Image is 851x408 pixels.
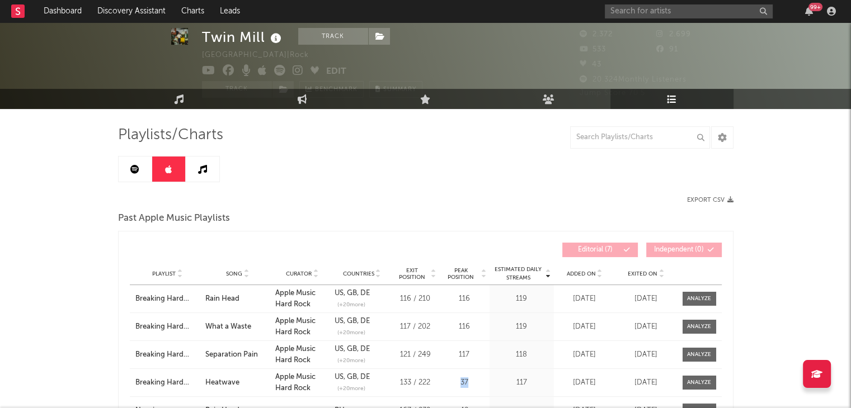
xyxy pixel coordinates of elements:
[492,377,551,388] div: 117
[202,28,284,46] div: Twin Mill
[687,197,734,203] button: Export CSV
[202,81,272,98] button: Track
[118,212,230,225] span: Past Apple Music Playlists
[442,293,487,305] div: 116
[275,290,316,308] a: Apple Music Hard Rock
[337,329,365,337] span: (+ 20 more)
[492,265,544,282] span: Estimated Daily Streams
[492,321,551,333] div: 119
[275,345,316,364] a: Apple Music Hard Rock
[656,46,678,53] span: 91
[357,317,370,325] a: DE
[492,349,551,360] div: 118
[369,81,422,98] button: Summary
[557,293,613,305] div: [DATE]
[205,377,270,388] a: Heatwave
[605,4,773,18] input: Search for artists
[618,321,674,333] div: [DATE]
[557,349,613,360] div: [DATE]
[205,321,270,333] a: What a Waste
[562,243,638,257] button: Editorial(7)
[205,293,270,305] a: Rain Head
[808,3,822,11] div: 99 +
[226,271,242,277] span: Song
[337,385,365,393] span: (+ 20 more)
[205,349,270,360] a: Separation Pain
[570,126,710,149] input: Search Playlists/Charts
[653,246,705,253] span: Independent ( 0 )
[298,28,368,45] button: Track
[275,317,316,336] a: Apple Music Hard Rock
[342,271,374,277] span: Countries
[135,377,200,388] a: Breaking Hard Rock
[394,377,436,388] div: 133 / 222
[315,83,358,97] span: Benchmark
[337,357,365,365] span: (+ 20 more)
[135,321,200,333] a: Breaking Hard Rock
[326,65,346,79] button: Edit
[299,81,364,98] a: Benchmark
[335,345,344,353] a: US
[152,271,176,277] span: Playlist
[618,377,674,388] div: [DATE]
[335,373,344,381] a: US
[335,290,344,297] a: US
[580,76,687,83] span: 20.324 Monthly Listeners
[383,87,416,93] span: Summary
[618,349,674,360] div: [DATE]
[344,345,357,353] a: GB
[580,61,601,68] span: 43
[646,243,722,257] button: Independent(0)
[442,267,480,281] span: Peak Position
[580,46,606,53] span: 533
[442,321,487,333] div: 116
[344,317,357,325] a: GB
[202,49,322,62] div: [GEOGRAPHIC_DATA] | Rock
[628,271,657,277] span: Exited On
[656,31,691,38] span: 2.699
[492,293,551,305] div: 119
[394,267,430,281] span: Exit Position
[357,290,370,297] a: DE
[118,129,223,142] span: Playlists/Charts
[805,7,813,16] button: 99+
[357,373,370,381] a: DE
[394,321,436,333] div: 117 / 202
[344,290,357,297] a: GB
[570,246,621,253] span: Editorial ( 7 )
[394,293,436,305] div: 116 / 210
[442,349,487,360] div: 117
[442,377,487,388] div: 37
[337,301,365,309] span: (+ 20 more)
[275,373,316,392] a: Apple Music Hard Rock
[135,293,200,305] a: Breaking Hard Rock
[394,349,436,360] div: 121 / 249
[357,345,370,353] a: DE
[344,373,357,381] a: GB
[335,317,344,325] a: US
[557,321,613,333] div: [DATE]
[135,349,200,360] a: Breaking Hard Rock
[618,293,674,305] div: [DATE]
[567,271,596,277] span: Added On
[557,377,613,388] div: [DATE]
[580,31,613,38] span: 2.372
[286,271,312,277] span: Curator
